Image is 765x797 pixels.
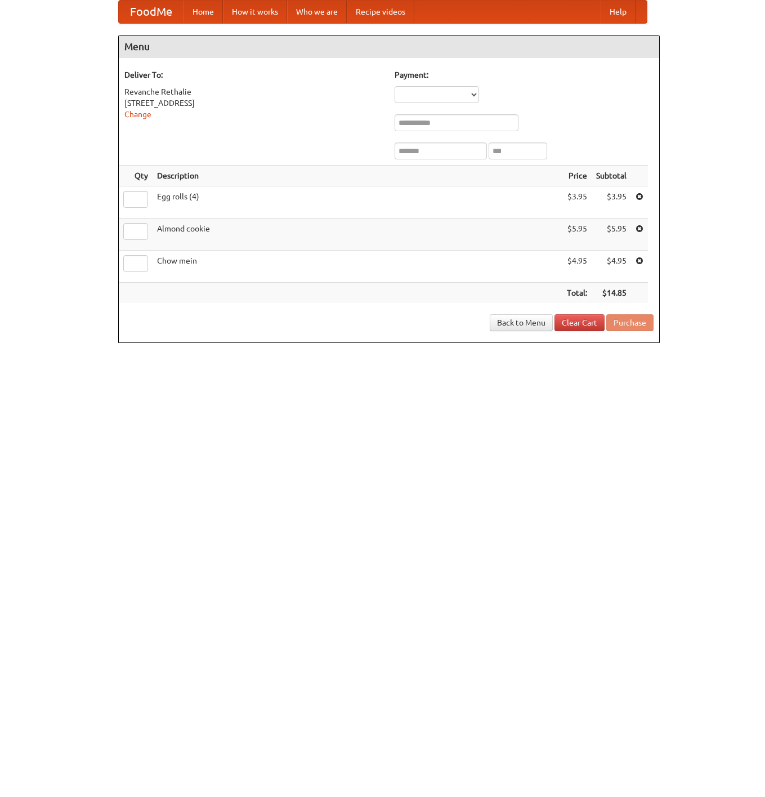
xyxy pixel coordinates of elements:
[601,1,636,23] a: Help
[562,166,592,186] th: Price
[119,166,153,186] th: Qty
[592,219,631,251] td: $5.95
[124,86,383,97] div: Revanche Rethalie
[119,35,659,58] h4: Menu
[562,219,592,251] td: $5.95
[124,69,383,81] h5: Deliver To:
[124,97,383,109] div: [STREET_ADDRESS]
[124,110,151,119] a: Change
[562,186,592,219] td: $3.95
[592,283,631,304] th: $14.85
[153,251,562,283] td: Chow mein
[554,314,605,331] a: Clear Cart
[223,1,287,23] a: How it works
[119,1,184,23] a: FoodMe
[184,1,223,23] a: Home
[592,251,631,283] td: $4.95
[562,283,592,304] th: Total:
[395,69,654,81] h5: Payment:
[490,314,553,331] a: Back to Menu
[153,186,562,219] td: Egg rolls (4)
[562,251,592,283] td: $4.95
[592,186,631,219] td: $3.95
[592,166,631,186] th: Subtotal
[606,314,654,331] button: Purchase
[287,1,347,23] a: Who we are
[153,166,562,186] th: Description
[153,219,562,251] td: Almond cookie
[347,1,414,23] a: Recipe videos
